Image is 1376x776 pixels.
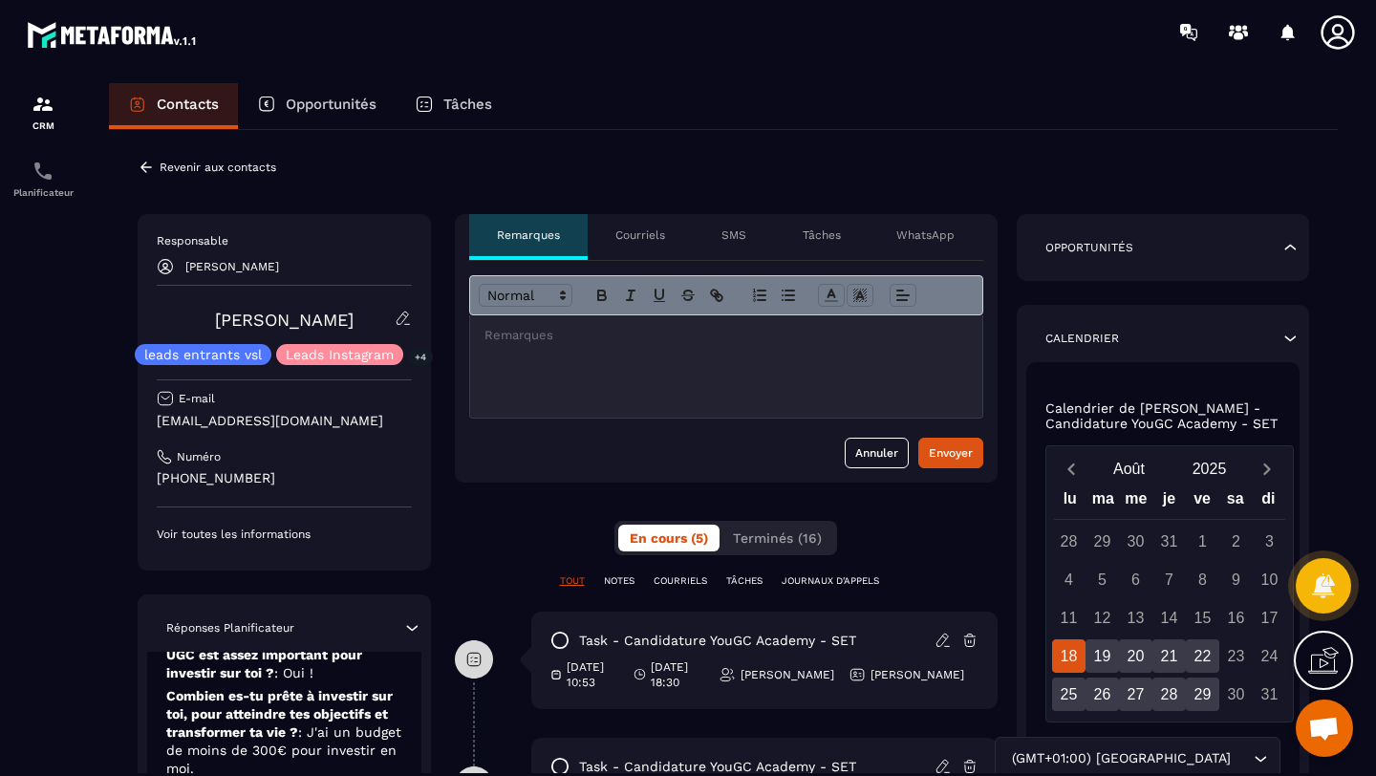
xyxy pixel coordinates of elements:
div: 1 [1186,525,1219,558]
div: je [1152,485,1186,519]
p: [PHONE_NUMBER] [157,469,412,487]
span: : J'ai un budget de moins de 300€ pour investir en moi. [166,724,401,776]
div: 10 [1253,563,1286,596]
p: Calendrier de [PERSON_NAME] - Candidature YouGC Academy - SET [1045,400,1281,431]
p: Leads Instagram [286,348,394,361]
p: Est-ce que ton projet de créatrice UGC est assez important pour investir sur toi ? [166,628,402,682]
div: 19 [1086,639,1119,673]
p: Planificateur [5,187,81,198]
div: 4 [1052,563,1086,596]
a: [PERSON_NAME] [215,310,354,330]
p: [PERSON_NAME] [185,260,279,273]
div: lu [1053,485,1086,519]
button: Next month [1250,456,1285,482]
img: formation [32,93,54,116]
div: 27 [1119,678,1152,711]
a: formationformationCRM [5,78,81,145]
div: 24 [1253,639,1286,673]
div: sa [1218,485,1252,519]
div: 29 [1186,678,1219,711]
button: Open months overlay [1089,452,1170,485]
div: Envoyer [929,443,973,463]
div: 30 [1219,678,1253,711]
p: SMS [721,227,746,243]
p: Numéro [177,449,221,464]
div: 11 [1052,601,1086,635]
div: me [1120,485,1153,519]
button: Envoyer [918,438,983,468]
div: 5 [1086,563,1119,596]
p: Opportunités [1045,240,1133,255]
p: Contacts [157,96,219,113]
p: [DATE] 10:53 [567,659,619,690]
p: CRM [5,120,81,131]
div: 31 [1152,525,1186,558]
a: Ouvrir le chat [1296,700,1353,757]
button: Open years overlay [1170,452,1250,485]
p: task - Candidature YouGC Academy - SET [579,758,856,776]
p: Réponses Planificateur [166,620,294,636]
div: 23 [1219,639,1253,673]
div: 22 [1186,639,1219,673]
img: scheduler [32,160,54,183]
div: 28 [1052,525,1086,558]
div: 31 [1253,678,1286,711]
div: 25 [1052,678,1086,711]
div: di [1252,485,1285,519]
p: Remarques [497,227,560,243]
div: 7 [1152,563,1186,596]
span: Terminés (16) [733,530,822,546]
button: Annuler [845,438,909,468]
p: [DATE] 18:30 [651,659,703,690]
p: Tâches [443,96,492,113]
p: [EMAIL_ADDRESS][DOMAIN_NAME] [157,412,412,430]
span: (GMT+01:00) [GEOGRAPHIC_DATA] [1007,748,1235,769]
p: [PERSON_NAME] [741,667,834,682]
div: 3 [1253,525,1286,558]
p: Tâches [803,227,841,243]
p: E-mail [179,391,215,406]
div: ve [1186,485,1219,519]
div: 12 [1086,601,1119,635]
div: 8 [1186,563,1219,596]
p: TOUT [560,574,585,588]
div: 29 [1086,525,1119,558]
button: Previous month [1054,456,1089,482]
p: Calendrier [1045,331,1119,346]
div: 20 [1119,639,1152,673]
div: 9 [1219,563,1253,596]
p: [PERSON_NAME] [871,667,964,682]
span: En cours (5) [630,530,708,546]
p: Courriels [615,227,665,243]
p: COURRIELS [654,574,707,588]
div: ma [1086,485,1120,519]
a: Contacts [109,83,238,129]
a: Opportunités [238,83,396,129]
img: logo [27,17,199,52]
div: 14 [1152,601,1186,635]
button: En cours (5) [618,525,720,551]
p: +4 [408,347,433,367]
div: 17 [1253,601,1286,635]
div: 26 [1086,678,1119,711]
a: Tâches [396,83,511,129]
p: task - Candidature YouGC Academy - SET [579,632,856,650]
p: Responsable [157,233,412,248]
p: WhatsApp [896,227,955,243]
div: 6 [1119,563,1152,596]
input: Search for option [1235,748,1249,769]
div: Calendar days [1054,525,1285,711]
div: 15 [1186,601,1219,635]
p: JOURNAUX D'APPELS [782,574,879,588]
p: Voir toutes les informations [157,527,412,542]
span: : Oui ! [274,665,313,680]
div: 28 [1152,678,1186,711]
p: Opportunités [286,96,376,113]
p: TÂCHES [726,574,763,588]
p: NOTES [604,574,634,588]
button: Terminés (16) [721,525,833,551]
div: 2 [1219,525,1253,558]
p: leads entrants vsl [144,348,262,361]
div: 21 [1152,639,1186,673]
div: 13 [1119,601,1152,635]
